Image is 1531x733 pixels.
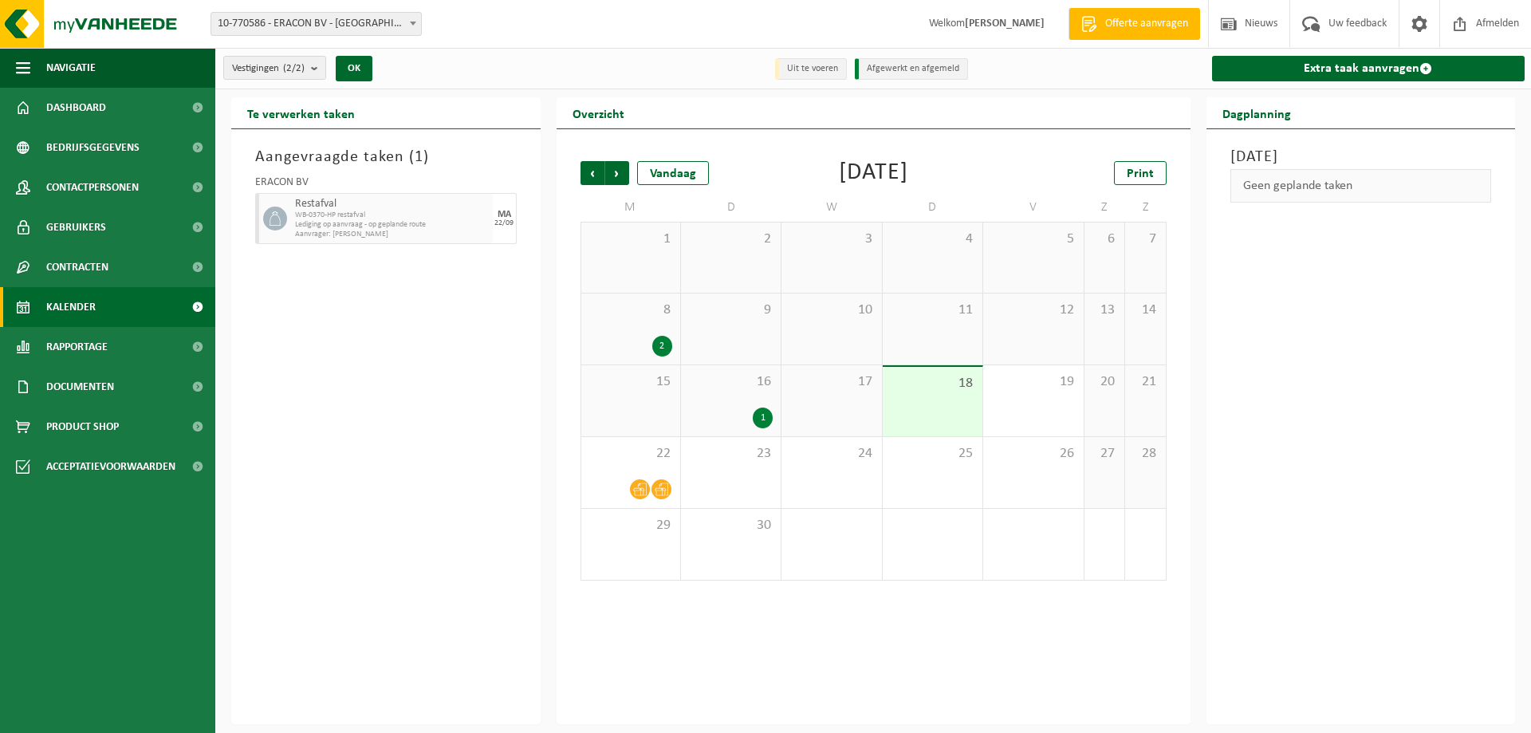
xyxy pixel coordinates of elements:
[1133,231,1157,248] span: 7
[965,18,1045,30] strong: [PERSON_NAME]
[46,167,139,207] span: Contactpersonen
[883,193,983,222] td: D
[605,161,629,185] span: Volgende
[295,230,489,239] span: Aanvrager: [PERSON_NAME]
[231,97,371,128] h2: Te verwerken taken
[1092,373,1116,391] span: 20
[46,447,175,487] span: Acceptatievoorwaarden
[232,57,305,81] span: Vestigingen
[46,407,119,447] span: Product Shop
[891,231,974,248] span: 4
[991,373,1075,391] span: 19
[46,287,96,327] span: Kalender
[557,97,640,128] h2: Overzicht
[255,145,517,169] h3: Aangevraagde taken ( )
[1114,161,1167,185] a: Print
[991,301,1075,319] span: 12
[498,210,511,219] div: MA
[589,445,672,463] span: 22
[991,445,1075,463] span: 26
[1212,56,1525,81] a: Extra taak aanvragen
[689,231,773,248] span: 2
[1092,301,1116,319] span: 13
[689,445,773,463] span: 23
[891,301,974,319] span: 11
[1101,16,1192,32] span: Offerte aanvragen
[581,161,604,185] span: Vorige
[46,207,106,247] span: Gebruikers
[689,517,773,534] span: 30
[581,193,681,222] td: M
[891,445,974,463] span: 25
[1206,97,1307,128] h2: Dagplanning
[46,247,108,287] span: Contracten
[589,373,672,391] span: 15
[1230,145,1492,169] h3: [DATE]
[781,193,882,222] td: W
[46,327,108,367] span: Rapportage
[295,211,489,220] span: WB-0370-HP restafval
[211,12,422,36] span: 10-770586 - ERACON BV - ZONNEBEKE
[589,231,672,248] span: 1
[637,161,709,185] div: Vandaag
[46,88,106,128] span: Dashboard
[295,198,489,211] span: Restafval
[983,193,1084,222] td: V
[46,367,114,407] span: Documenten
[223,56,326,80] button: Vestigingen(2/2)
[1127,167,1154,180] span: Print
[1133,373,1157,391] span: 21
[891,375,974,392] span: 18
[415,149,423,165] span: 1
[991,231,1075,248] span: 5
[855,58,968,80] li: Afgewerkt en afgemeld
[652,336,672,357] div: 2
[494,219,514,227] div: 22/09
[1230,169,1492,203] div: Geen geplande taken
[46,48,96,88] span: Navigatie
[681,193,781,222] td: D
[589,301,672,319] span: 8
[1069,8,1200,40] a: Offerte aanvragen
[753,408,773,428] div: 1
[689,301,773,319] span: 9
[295,220,489,230] span: Lediging op aanvraag - op geplande route
[283,63,305,73] count: (2/2)
[839,161,908,185] div: [DATE]
[689,373,773,391] span: 16
[1092,231,1116,248] span: 6
[255,177,517,193] div: ERACON BV
[775,58,847,80] li: Uit te voeren
[789,301,873,319] span: 10
[46,128,140,167] span: Bedrijfsgegevens
[1133,301,1157,319] span: 14
[1133,445,1157,463] span: 28
[789,231,873,248] span: 3
[1125,193,1166,222] td: Z
[789,445,873,463] span: 24
[789,373,873,391] span: 17
[589,517,672,534] span: 29
[1092,445,1116,463] span: 27
[336,56,372,81] button: OK
[1084,193,1125,222] td: Z
[211,13,421,35] span: 10-770586 - ERACON BV - ZONNEBEKE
